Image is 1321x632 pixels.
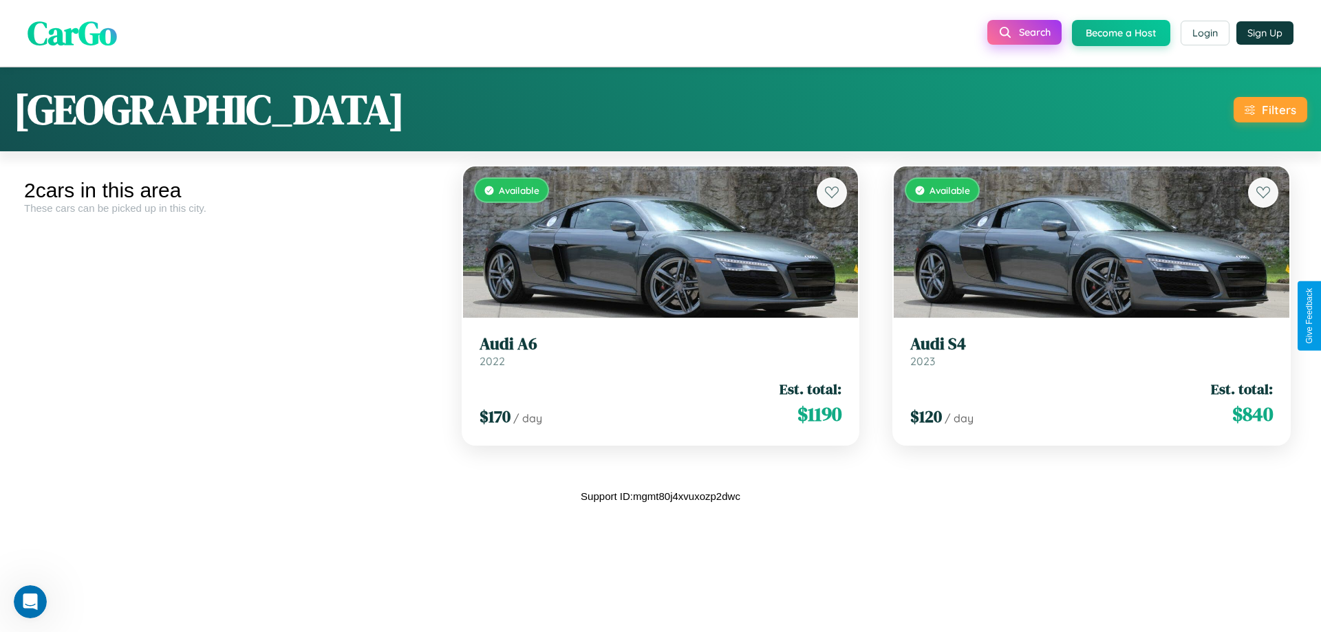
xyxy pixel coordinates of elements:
[910,405,942,428] span: $ 120
[910,334,1273,354] h3: Audi S4
[480,354,505,368] span: 2022
[987,20,1062,45] button: Search
[910,354,935,368] span: 2023
[1304,288,1314,344] div: Give Feedback
[1181,21,1229,45] button: Login
[1262,102,1296,117] div: Filters
[1019,26,1051,39] span: Search
[14,585,47,618] iframe: Intercom live chat
[1211,379,1273,399] span: Est. total:
[945,411,974,425] span: / day
[24,179,435,202] div: 2 cars in this area
[930,184,970,196] span: Available
[1236,21,1293,45] button: Sign Up
[480,334,842,368] a: Audi A62022
[28,10,117,56] span: CarGo
[480,405,511,428] span: $ 170
[480,334,842,354] h3: Audi A6
[797,400,841,428] span: $ 1190
[513,411,542,425] span: / day
[24,202,435,214] div: These cars can be picked up in this city.
[1072,20,1170,46] button: Become a Host
[1232,400,1273,428] span: $ 840
[499,184,539,196] span: Available
[14,81,405,138] h1: [GEOGRAPHIC_DATA]
[780,379,841,399] span: Est. total:
[910,334,1273,368] a: Audi S42023
[1234,97,1307,122] button: Filters
[581,487,740,505] p: Support ID: mgmt80j4xvuxozp2dwc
